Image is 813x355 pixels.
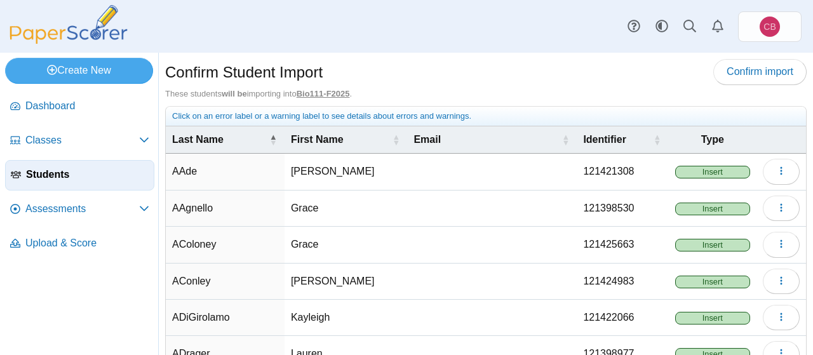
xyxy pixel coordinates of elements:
img: PaperScorer [5,5,132,44]
span: Last Name : Activate to invert sorting [269,126,277,153]
td: AAde [166,154,285,190]
a: Dashboard [5,91,154,122]
a: Create New [5,58,153,83]
span: Dashboard [25,99,149,113]
span: Identifier : Activate to sort [654,126,661,153]
span: Last Name [172,134,224,145]
td: 121421308 [577,154,668,190]
a: Classes [5,126,154,156]
td: ADiGirolamo [166,300,285,336]
span: Canisius Biology [760,17,780,37]
span: Insert [675,312,750,325]
a: Upload & Score [5,229,154,259]
td: 121398530 [577,191,668,227]
span: Assessments [25,202,139,216]
span: First Name [291,134,344,145]
span: Classes [25,133,139,147]
b: will be [222,89,247,98]
div: Click on an error label or a warning label to see details about errors and warnings. [172,111,800,122]
td: AColoney [166,227,285,263]
td: [PERSON_NAME] [285,154,408,190]
td: AAgnello [166,191,285,227]
td: 121422066 [577,300,668,336]
span: Email [413,134,441,145]
h1: Confirm Student Import [165,62,323,83]
span: Insert [675,239,750,251]
span: Email : Activate to sort [561,126,569,153]
td: Kayleigh [285,300,408,336]
div: These students importing into . [165,88,807,100]
span: Identifier [583,134,626,145]
span: Insert [675,166,750,178]
a: Assessments [5,194,154,225]
td: Grace [285,227,408,263]
td: AConley [166,264,285,300]
span: Type [701,134,724,145]
a: Alerts [704,13,732,41]
span: Confirm import [727,66,793,77]
td: [PERSON_NAME] [285,264,408,300]
td: 121425663 [577,227,668,263]
span: Students [26,168,149,182]
a: PaperScorer [5,35,132,46]
span: Upload & Score [25,236,149,250]
span: Canisius Biology [763,22,776,31]
a: Confirm import [713,59,807,84]
a: Canisius Biology [738,11,802,42]
span: Insert [675,276,750,288]
td: Grace [285,191,408,227]
span: First Name : Activate to sort [392,126,400,153]
td: 121424983 [577,264,668,300]
u: Bio111-F2025 [297,89,350,98]
a: Students [5,160,154,191]
span: Insert [675,203,750,215]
